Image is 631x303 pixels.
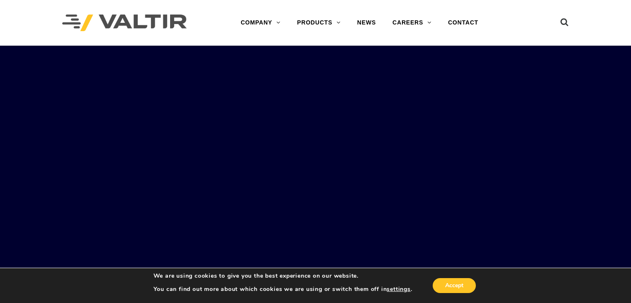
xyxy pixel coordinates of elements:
a: COMPANY [232,15,289,31]
img: Valtir [62,15,187,32]
button: settings [387,286,410,293]
a: CONTACT [440,15,487,31]
a: PRODUCTS [289,15,349,31]
p: We are using cookies to give you the best experience on our website. [153,272,412,280]
a: NEWS [349,15,384,31]
button: Accept [433,278,476,293]
p: You can find out more about which cookies we are using or switch them off in . [153,286,412,293]
a: CAREERS [384,15,440,31]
